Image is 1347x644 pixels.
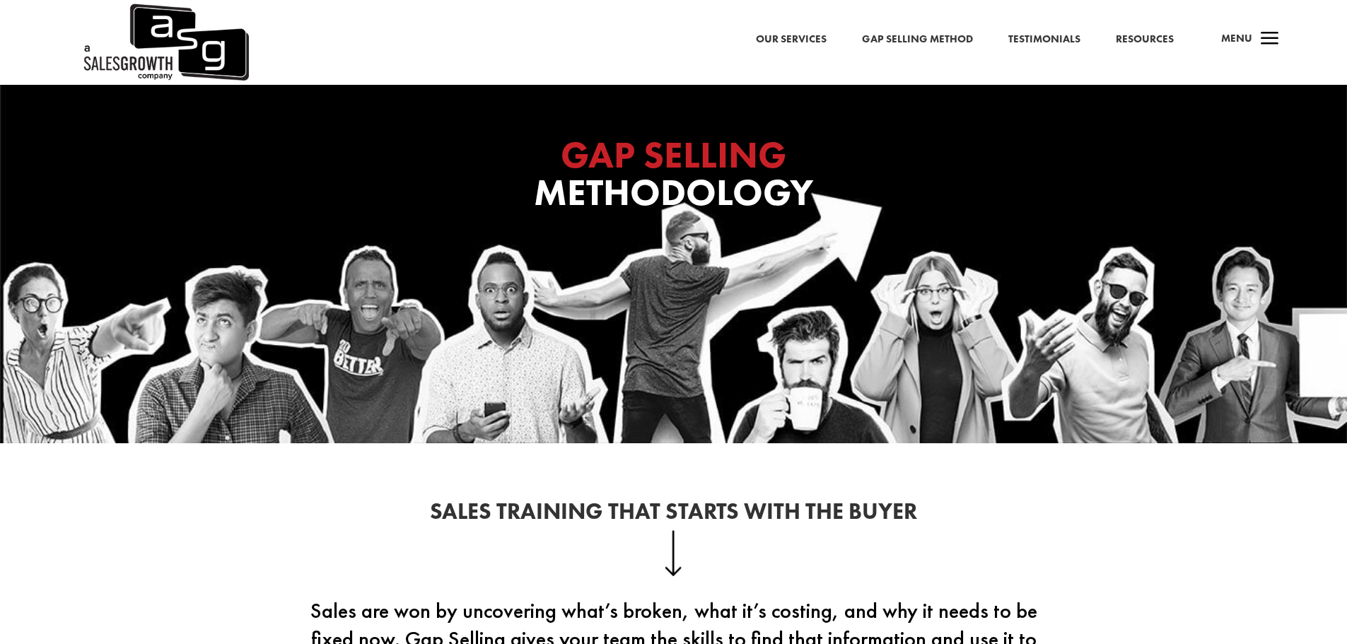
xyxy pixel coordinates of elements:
span: a [1256,25,1284,54]
a: Gap Selling Method [862,30,973,49]
h2: Sales Training That Starts With the Buyer [292,500,1056,530]
span: Menu [1221,31,1252,45]
h1: Methodology [391,136,957,218]
span: GAP SELLING [561,131,786,179]
a: Resources [1116,30,1174,49]
a: Testimonials [1008,30,1080,49]
a: Our Services [756,30,827,49]
img: down-arrow [665,530,682,575]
